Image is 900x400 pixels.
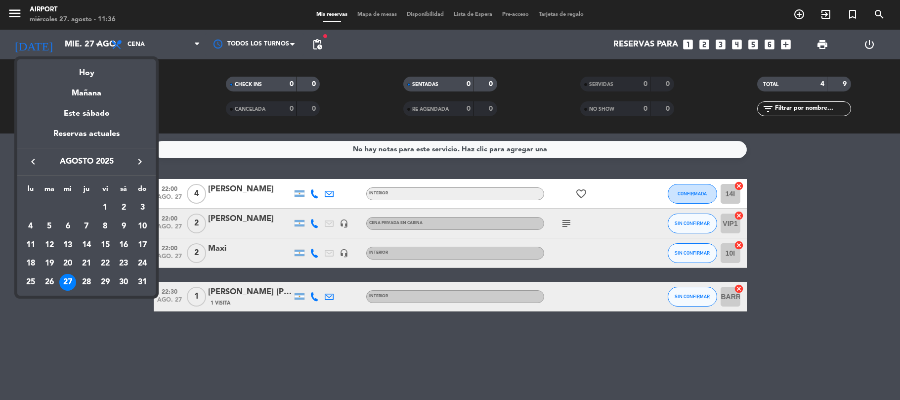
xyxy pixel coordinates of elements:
[97,237,114,254] div: 15
[77,183,96,199] th: jueves
[40,236,59,255] td: 12 de agosto de 2025
[59,218,76,235] div: 6
[21,183,40,199] th: lunes
[115,198,133,217] td: 2 de agosto de 2025
[17,59,156,80] div: Hoy
[133,217,152,236] td: 10 de agosto de 2025
[17,100,156,128] div: Este sábado
[22,237,39,254] div: 11
[134,199,151,216] div: 3
[115,273,133,292] td: 30 de agosto de 2025
[59,255,76,272] div: 20
[115,183,133,199] th: sábado
[21,254,40,273] td: 18 de agosto de 2025
[22,255,39,272] div: 18
[22,274,39,291] div: 25
[78,218,95,235] div: 7
[115,255,132,272] div: 23
[133,183,152,199] th: domingo
[115,199,132,216] div: 2
[134,274,151,291] div: 31
[115,254,133,273] td: 23 de agosto de 2025
[115,218,132,235] div: 9
[41,218,58,235] div: 5
[97,199,114,216] div: 1
[59,274,76,291] div: 27
[22,218,39,235] div: 4
[17,128,156,148] div: Reservas actuales
[21,236,40,255] td: 11 de agosto de 2025
[42,155,131,168] span: agosto 2025
[17,80,156,100] div: Mañana
[78,255,95,272] div: 21
[133,236,152,255] td: 17 de agosto de 2025
[78,274,95,291] div: 28
[115,237,132,254] div: 16
[131,155,149,168] button: keyboard_arrow_right
[21,217,40,236] td: 4 de agosto de 2025
[58,236,77,255] td: 13 de agosto de 2025
[97,218,114,235] div: 8
[133,254,152,273] td: 24 de agosto de 2025
[96,183,115,199] th: viernes
[40,183,59,199] th: martes
[115,274,132,291] div: 30
[97,274,114,291] div: 29
[134,218,151,235] div: 10
[77,217,96,236] td: 7 de agosto de 2025
[96,217,115,236] td: 8 de agosto de 2025
[134,156,146,168] i: keyboard_arrow_right
[77,273,96,292] td: 28 de agosto de 2025
[97,255,114,272] div: 22
[58,273,77,292] td: 27 de agosto de 2025
[134,255,151,272] div: 24
[77,236,96,255] td: 14 de agosto de 2025
[41,237,58,254] div: 12
[78,237,95,254] div: 14
[24,155,42,168] button: keyboard_arrow_left
[41,274,58,291] div: 26
[96,198,115,217] td: 1 de agosto de 2025
[133,198,152,217] td: 3 de agosto de 2025
[41,255,58,272] div: 19
[40,273,59,292] td: 26 de agosto de 2025
[96,254,115,273] td: 22 de agosto de 2025
[96,236,115,255] td: 15 de agosto de 2025
[27,156,39,168] i: keyboard_arrow_left
[21,198,96,217] td: AGO.
[133,273,152,292] td: 31 de agosto de 2025
[134,237,151,254] div: 17
[77,254,96,273] td: 21 de agosto de 2025
[40,217,59,236] td: 5 de agosto de 2025
[58,217,77,236] td: 6 de agosto de 2025
[59,237,76,254] div: 13
[96,273,115,292] td: 29 de agosto de 2025
[58,254,77,273] td: 20 de agosto de 2025
[115,217,133,236] td: 9 de agosto de 2025
[21,273,40,292] td: 25 de agosto de 2025
[58,183,77,199] th: miércoles
[40,254,59,273] td: 19 de agosto de 2025
[115,236,133,255] td: 16 de agosto de 2025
